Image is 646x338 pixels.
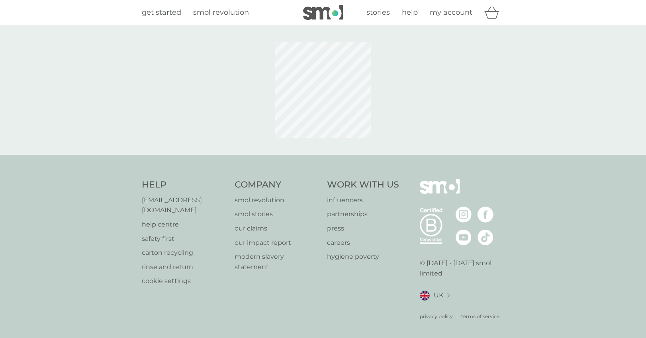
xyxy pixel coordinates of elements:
[327,195,399,205] a: influencers
[193,7,249,18] a: smol revolution
[142,262,227,272] a: rinse and return
[327,179,399,191] h4: Work With Us
[484,4,504,20] div: basket
[402,7,418,18] a: help
[142,219,227,230] a: help centre
[327,238,399,248] a: careers
[303,5,343,20] img: smol
[327,252,399,262] a: hygiene poverty
[366,7,390,18] a: stories
[430,7,472,18] a: my account
[420,291,430,301] img: UK flag
[235,179,319,191] h4: Company
[447,293,450,298] img: select a new location
[366,8,390,17] span: stories
[142,7,181,18] a: get started
[456,207,472,223] img: visit the smol Instagram page
[142,195,227,215] a: [EMAIL_ADDRESS][DOMAIN_NAME]
[235,223,319,234] a: our claims
[235,195,319,205] a: smol revolution
[478,229,493,245] img: visit the smol Tiktok page
[142,234,227,244] a: safety first
[327,223,399,234] a: press
[456,229,472,245] img: visit the smol Youtube page
[461,313,499,320] a: terms of service
[235,238,319,248] a: our impact report
[142,179,227,191] h4: Help
[402,8,418,17] span: help
[420,313,453,320] a: privacy policy
[193,8,249,17] span: smol revolution
[235,209,319,219] a: smol stories
[235,252,319,272] a: modern slavery statement
[142,276,227,286] a: cookie settings
[420,179,460,206] img: smol
[430,8,472,17] span: my account
[142,248,227,258] a: carton recycling
[420,258,505,278] p: © [DATE] - [DATE] smol limited
[327,209,399,219] a: partnerships
[142,8,181,17] span: get started
[478,207,493,223] img: visit the smol Facebook page
[434,290,443,301] span: UK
